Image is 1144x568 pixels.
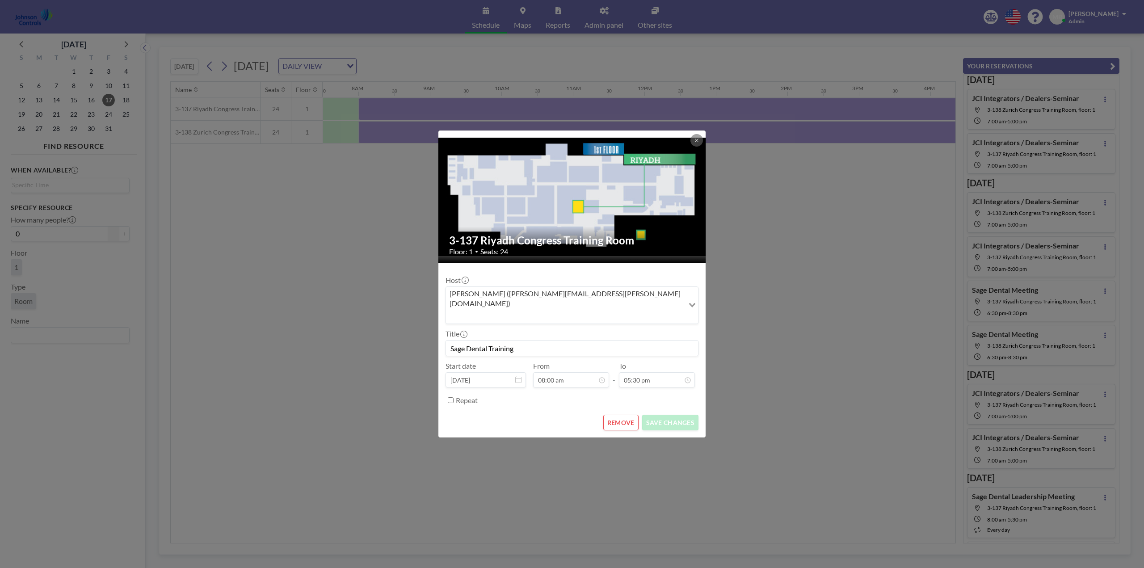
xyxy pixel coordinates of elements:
[613,365,615,384] span: -
[619,362,626,370] label: To
[456,396,478,405] label: Repeat
[603,415,639,430] button: REMOVE
[447,310,683,322] input: Search for option
[448,289,682,309] span: [PERSON_NAME] ([PERSON_NAME][EMAIL_ADDRESS][PERSON_NAME][DOMAIN_NAME])
[533,362,550,370] label: From
[438,138,707,256] img: 537.jpg
[642,415,698,430] button: SAVE CHANGES
[449,234,696,247] h2: 3-137 Riyadh Congress Training Room
[475,248,478,255] span: •
[446,287,698,324] div: Search for option
[449,247,473,256] span: Floor: 1
[446,341,698,356] input: (No title)
[446,329,467,338] label: Title
[480,247,508,256] span: Seats: 24
[446,362,476,370] label: Start date
[446,276,468,285] label: Host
